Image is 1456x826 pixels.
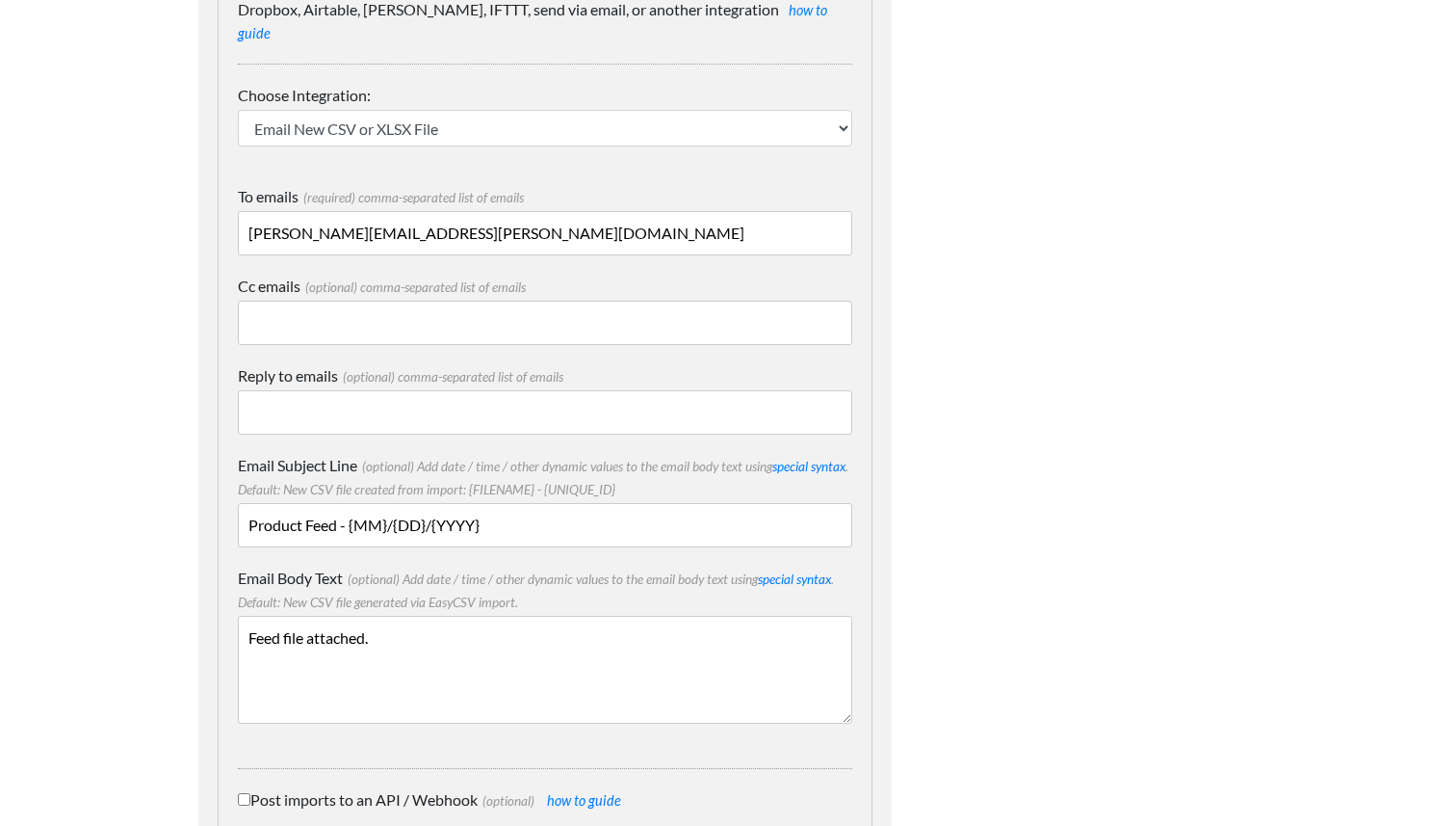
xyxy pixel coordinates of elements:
[547,792,621,809] a: how to guide
[238,84,852,107] label: Choose Integration:
[238,616,852,724] textarea: Feed file attached.
[300,280,526,295] span: (optional) comma-separated list of emails
[238,793,250,806] input: Post imports to an API / Webhook(optional) how to guide
[238,185,852,208] label: To emails
[238,275,852,298] label: Cc emails
[238,454,852,500] label: Email Subject Line
[238,567,852,613] label: Email Body Text
[238,459,848,497] span: (optional) Add date / time / other dynamic values to the email body text using . Default: New CSV...
[758,572,831,587] a: special syntax
[299,190,524,205] span: (required) comma-separated list of emails
[238,572,834,610] span: (optional) Add date / time / other dynamic values to the email body text using . Default: New CSV...
[772,459,845,474] a: special syntax
[338,369,563,385] span: (optional) comma-separated list of emails
[478,793,534,809] span: (optional)
[238,788,852,812] label: Post imports to an API / Webhook
[238,364,852,387] label: Reply to emails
